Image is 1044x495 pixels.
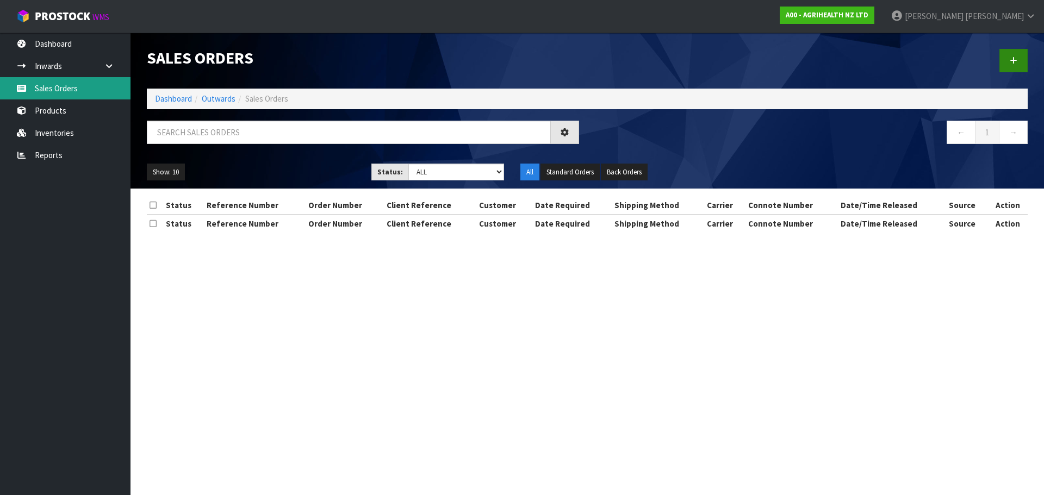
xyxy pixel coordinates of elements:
th: Order Number [306,215,384,232]
a: Dashboard [155,93,192,104]
th: Carrier [704,215,745,232]
button: Show: 10 [147,164,185,181]
strong: Status: [377,167,403,177]
th: Reference Number [204,197,306,214]
th: Carrier [704,197,745,214]
h1: Sales Orders [147,49,579,67]
th: Order Number [306,197,384,214]
th: Date/Time Released [838,215,946,232]
small: WMS [92,12,109,22]
input: Search sales orders [147,121,551,144]
a: 1 [975,121,999,144]
th: Client Reference [384,215,476,232]
th: Connote Number [745,197,838,214]
a: Outwards [202,93,235,104]
th: Date/Time Released [838,197,946,214]
th: Reference Number [204,215,306,232]
button: Standard Orders [540,164,600,181]
th: Status [163,215,204,232]
th: Source [946,215,989,232]
th: Status [163,197,204,214]
nav: Page navigation [595,121,1028,147]
th: Connote Number [745,215,838,232]
span: [PERSON_NAME] [905,11,964,21]
img: cube-alt.png [16,9,30,23]
button: All [520,164,539,181]
a: ← [947,121,975,144]
th: Action [988,197,1028,214]
span: [PERSON_NAME] [965,11,1024,21]
button: Back Orders [601,164,648,181]
th: Customer [476,197,532,214]
th: Client Reference [384,197,476,214]
span: Sales Orders [245,93,288,104]
th: Customer [476,215,532,232]
a: → [999,121,1028,144]
th: Date Required [532,215,612,232]
th: Shipping Method [612,197,704,214]
strong: A00 - AGRIHEALTH NZ LTD [786,10,868,20]
th: Shipping Method [612,215,704,232]
th: Source [946,197,989,214]
th: Action [988,215,1028,232]
span: ProStock [35,9,90,23]
th: Date Required [532,197,612,214]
